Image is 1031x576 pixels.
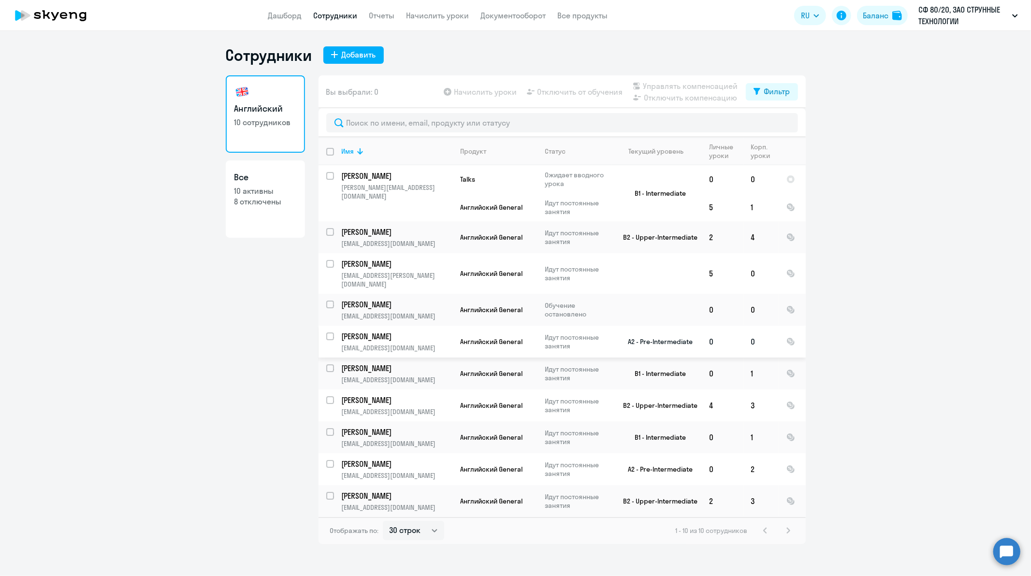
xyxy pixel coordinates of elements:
[461,401,523,410] span: Английский General
[369,11,395,20] a: Отчеты
[743,421,779,453] td: 1
[743,358,779,389] td: 1
[743,221,779,253] td: 4
[461,337,523,346] span: Английский General
[342,239,452,248] p: [EMAIL_ADDRESS][DOMAIN_NAME]
[612,165,702,221] td: B1 - Intermediate
[342,427,452,437] a: [PERSON_NAME]
[794,6,826,25] button: RU
[342,459,451,469] p: [PERSON_NAME]
[342,344,452,352] p: [EMAIL_ADDRESS][DOMAIN_NAME]
[461,175,476,184] span: Talks
[710,143,743,160] div: Личные уроки
[863,10,888,21] div: Баланс
[545,333,611,350] p: Идут постоянные занятия
[326,113,798,132] input: Поиск по имени, email, продукту или статусу
[612,326,702,358] td: A2 - Pre-Intermediate
[323,46,384,64] button: Добавить
[342,259,451,269] p: [PERSON_NAME]
[342,331,452,342] a: [PERSON_NAME]
[743,253,779,294] td: 0
[746,83,798,101] button: Фильтр
[234,84,250,100] img: english
[545,199,611,216] p: Идут постоянные занятия
[743,389,779,421] td: 3
[628,147,683,156] div: Текущий уровень
[342,490,451,501] p: [PERSON_NAME]
[342,271,452,288] p: [EMAIL_ADDRESS][PERSON_NAME][DOMAIN_NAME]
[326,86,379,98] span: Вы выбрали: 0
[743,326,779,358] td: 0
[545,171,611,188] p: Ожидает вводного урока
[226,45,312,65] h1: Сотрудники
[545,365,611,382] p: Идут постоянные занятия
[226,75,305,153] a: Английский10 сотрудников
[764,86,790,97] div: Фильтр
[342,427,451,437] p: [PERSON_NAME]
[702,253,743,294] td: 5
[545,147,566,156] div: Статус
[743,294,779,326] td: 0
[342,363,452,374] a: [PERSON_NAME]
[234,196,296,207] p: 8 отключены
[342,49,376,60] div: Добавить
[461,369,523,378] span: Английский General
[461,497,523,505] span: Английский General
[676,526,748,535] span: 1 - 10 из 10 сотрудников
[612,485,702,517] td: B2 - Upper-Intermediate
[314,11,358,20] a: Сотрудники
[461,305,523,314] span: Английский General
[234,186,296,196] p: 10 активны
[702,358,743,389] td: 0
[226,160,305,238] a: Все10 активны8 отключены
[545,265,611,282] p: Идут постоянные занятия
[342,439,452,448] p: [EMAIL_ADDRESS][DOMAIN_NAME]
[461,203,523,212] span: Английский General
[801,10,810,21] span: RU
[612,358,702,389] td: B1 - Intermediate
[342,259,452,269] a: [PERSON_NAME]
[342,183,452,201] p: [PERSON_NAME][EMAIL_ADDRESS][DOMAIN_NAME]
[461,233,523,242] span: Английский General
[702,326,743,358] td: 0
[342,299,451,310] p: [PERSON_NAME]
[234,117,296,128] p: 10 сотрудников
[702,294,743,326] td: 0
[545,429,611,446] p: Идут постоянные занятия
[330,526,379,535] span: Отображать по:
[342,312,452,320] p: [EMAIL_ADDRESS][DOMAIN_NAME]
[342,375,452,384] p: [EMAIL_ADDRESS][DOMAIN_NAME]
[702,421,743,453] td: 0
[545,461,611,478] p: Идут постоянные занятия
[234,171,296,184] h3: Все
[612,453,702,485] td: A2 - Pre-Intermediate
[892,11,902,20] img: balance
[612,421,702,453] td: B1 - Intermediate
[342,171,451,181] p: [PERSON_NAME]
[342,299,452,310] a: [PERSON_NAME]
[743,485,779,517] td: 3
[342,363,451,374] p: [PERSON_NAME]
[342,459,452,469] a: [PERSON_NAME]
[342,503,452,512] p: [EMAIL_ADDRESS][DOMAIN_NAME]
[342,227,452,237] a: [PERSON_NAME]
[702,221,743,253] td: 2
[751,143,778,160] div: Корп. уроки
[342,227,451,237] p: [PERSON_NAME]
[857,6,908,25] button: Балансbalance
[702,165,743,193] td: 0
[481,11,546,20] a: Документооборот
[918,4,1008,27] p: СФ 80/20, ЗАО СТРУННЫЕ ТЕХНОЛОГИИ
[342,147,354,156] div: Имя
[461,269,523,278] span: Английский General
[545,492,611,510] p: Идут постоянные занятия
[612,389,702,421] td: B2 - Upper-Intermediate
[702,453,743,485] td: 0
[620,147,701,156] div: Текущий уровень
[558,11,608,20] a: Все продукты
[702,485,743,517] td: 2
[461,465,523,474] span: Английский General
[342,331,451,342] p: [PERSON_NAME]
[342,147,452,156] div: Имя
[914,4,1023,27] button: СФ 80/20, ЗАО СТРУННЫЕ ТЕХНОЛОГИИ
